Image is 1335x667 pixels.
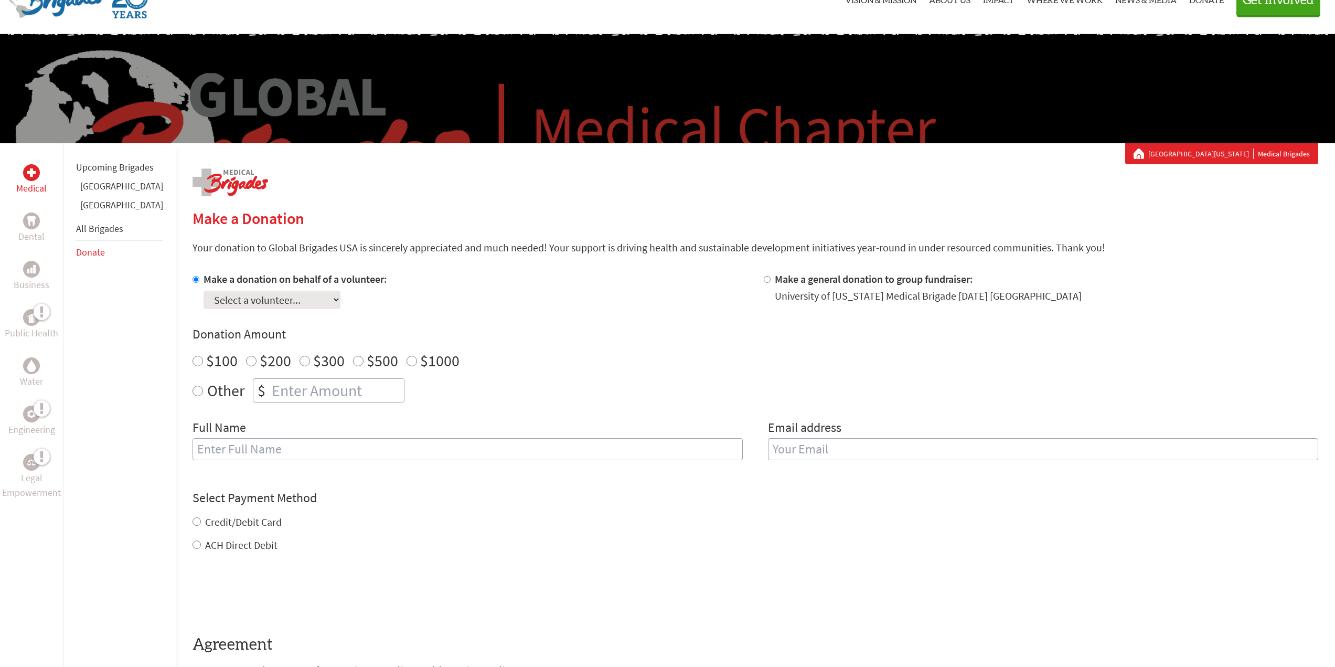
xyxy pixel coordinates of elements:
[193,209,1318,228] h2: Make a Donation
[20,357,43,389] a: WaterWater
[14,261,49,292] a: BusinessBusiness
[23,454,40,471] div: Legal Empowerment
[5,326,58,341] p: Public Health
[193,438,743,460] input: Enter Full Name
[205,515,282,528] label: Credit/Debit Card
[8,406,55,437] a: EngineeringEngineering
[768,438,1318,460] input: Your Email
[27,359,36,372] img: Water
[16,181,47,196] p: Medical
[76,241,163,264] li: Donate
[27,265,36,273] img: Business
[76,223,123,235] a: All Brigades
[27,168,36,177] img: Medical
[20,374,43,389] p: Water
[8,422,55,437] p: Engineering
[80,180,163,192] a: [GEOGRAPHIC_DATA]
[23,164,40,181] div: Medical
[775,272,973,285] label: Make a general donation to group fundraiser:
[193,636,1318,654] h4: Agreement
[206,351,238,370] label: $100
[27,216,36,226] img: Dental
[260,351,291,370] label: $200
[313,351,345,370] label: $300
[193,574,352,615] iframe: reCAPTCHA
[270,379,404,402] input: Enter Amount
[80,199,163,211] a: [GEOGRAPHIC_DATA]
[76,156,163,179] li: Upcoming Brigades
[193,490,1318,506] h4: Select Payment Method
[14,278,49,292] p: Business
[76,217,163,241] li: All Brigades
[1134,149,1310,159] div: Medical Brigades
[27,410,36,418] img: Engineering
[193,326,1318,343] h4: Donation Amount
[23,357,40,374] div: Water
[253,379,270,402] div: $
[76,161,154,173] a: Upcoming Brigades
[207,378,244,403] label: Other
[205,538,277,552] label: ACH Direct Debit
[23,213,40,229] div: Dental
[23,261,40,278] div: Business
[76,246,105,258] a: Donate
[204,272,387,285] label: Make a donation on behalf of a volunteer:
[775,289,1082,303] div: University of [US_STATE] Medical Brigade [DATE] [GEOGRAPHIC_DATA]
[2,454,61,500] a: Legal EmpowermentLegal Empowerment
[193,240,1318,255] p: Your donation to Global Brigades USA is sincerely appreciated and much needed! Your support is dr...
[23,309,40,326] div: Public Health
[1148,149,1254,159] a: [GEOGRAPHIC_DATA][US_STATE]
[420,351,460,370] label: $1000
[193,168,268,196] img: logo-medical.png
[76,198,163,217] li: Guatemala
[768,419,841,438] label: Email address
[5,309,58,341] a: Public HealthPublic Health
[2,471,61,500] p: Legal Empowerment
[23,406,40,422] div: Engineering
[76,179,163,198] li: Ghana
[27,312,36,323] img: Public Health
[16,164,47,196] a: MedicalMedical
[367,351,398,370] label: $500
[18,213,45,244] a: DentalDental
[27,459,36,465] img: Legal Empowerment
[18,229,45,244] p: Dental
[193,419,246,438] label: Full Name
